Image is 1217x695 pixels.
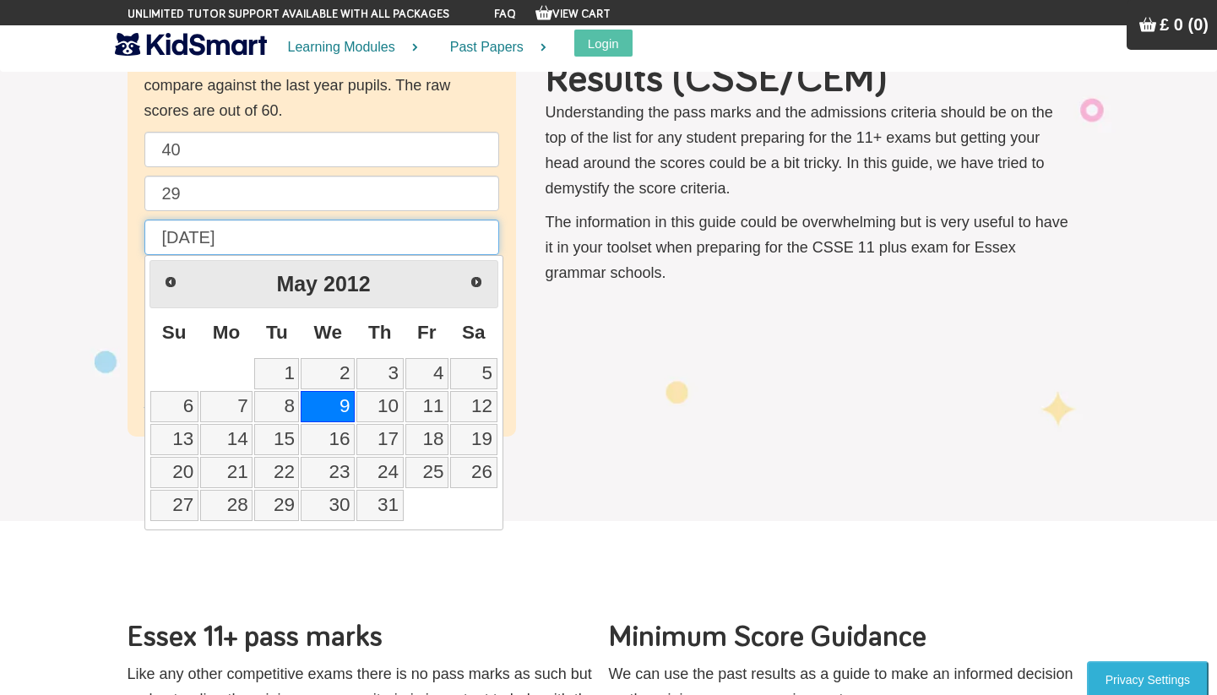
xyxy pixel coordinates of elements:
[356,391,403,422] a: 10
[314,322,342,343] span: Wednesday
[405,391,448,422] a: 11
[546,100,1073,201] p: Understanding the pass marks and the admissions criteria should be on the top of the list for any...
[301,391,355,422] a: 9
[144,176,499,211] input: Maths raw score
[150,391,198,422] a: 6
[200,457,253,488] a: 21
[450,424,497,455] a: 19
[128,6,449,23] span: Unlimited tutor support available with all packages
[200,391,253,422] a: 7
[144,47,499,123] p: Enter your practice score to find out how you compare against the last year pupils. The raw score...
[213,322,241,343] span: Monday
[162,322,187,343] span: Sunday
[356,358,403,389] a: 3
[462,322,486,343] span: Saturday
[150,457,198,488] a: 20
[301,490,355,521] a: 30
[144,132,499,167] input: English raw score
[405,424,448,455] a: 18
[254,358,299,389] a: 1
[470,275,483,289] span: Next
[301,424,355,455] a: 16
[152,263,190,301] a: Prev
[356,490,403,521] a: 31
[417,322,437,343] span: Friday
[115,30,267,59] img: KidSmart logo
[150,424,198,455] a: 13
[200,424,253,455] a: 14
[458,263,496,301] a: Next
[494,8,516,20] a: FAQ
[405,358,448,389] a: 4
[574,30,633,57] button: Login
[276,272,318,296] span: May
[164,275,177,289] span: Prev
[368,322,392,343] span: Thursday
[128,622,596,653] h2: Essex 11+ pass marks
[546,209,1073,285] p: The information in this guide could be overwhelming but is very useful to have it in your toolset...
[301,358,355,389] a: 2
[450,358,497,389] a: 5
[356,424,403,455] a: 17
[254,490,299,521] a: 29
[450,391,497,422] a: 12
[267,25,429,70] a: Learning Modules
[609,622,1078,653] h2: Minimum Score Guidance
[254,424,299,455] a: 15
[254,457,299,488] a: 22
[323,272,371,296] span: 2012
[429,25,557,70] a: Past Papers
[266,322,288,343] span: Tuesday
[405,457,448,488] a: 25
[254,391,299,422] a: 8
[450,457,497,488] a: 26
[356,457,403,488] a: 24
[535,8,611,20] a: View Cart
[535,4,552,21] img: Your items in the shopping basket
[200,490,253,521] a: 28
[144,220,499,255] input: Date of birth (d/m/y) e.g. 27/12/2007
[1160,15,1209,34] span: £ 0 (0)
[1139,16,1156,33] img: Your items in the shopping basket
[301,457,355,488] a: 23
[150,490,198,521] a: 27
